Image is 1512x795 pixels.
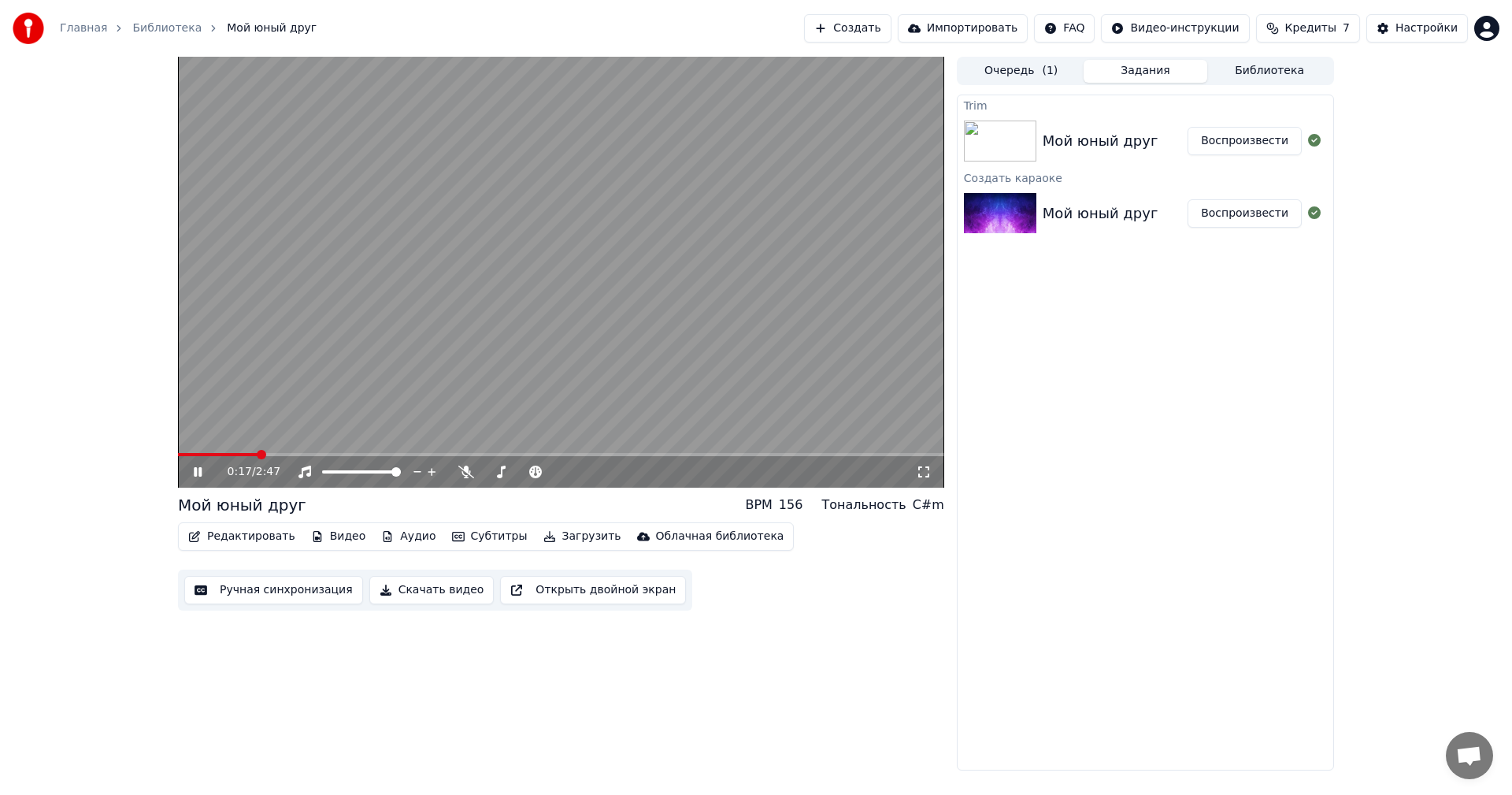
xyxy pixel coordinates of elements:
button: Открыть двойной экран [500,576,686,604]
div: Мой юный друг [178,494,306,516]
button: FAQ [1034,14,1095,43]
div: Облачная библиотека [656,529,784,544]
button: Скачать видео [369,576,495,604]
button: Ручная синхронизация [184,576,363,604]
span: 7 [1343,20,1350,36]
button: Видео [305,526,372,548]
button: Загрузить [537,526,628,548]
button: Аудио [375,526,442,548]
div: Настройки [1395,20,1458,36]
a: Главная [60,20,107,36]
img: youka [13,13,44,44]
button: Импортировать [898,14,1028,43]
div: / [228,464,265,480]
span: 2:47 [256,464,280,480]
div: BPM [745,496,772,515]
div: Мой юный друг [1043,130,1158,152]
button: Кредиты7 [1256,14,1360,43]
button: Библиотека [1207,60,1332,83]
button: Субтитры [446,526,534,548]
div: 156 [779,496,803,515]
span: 0:17 [228,464,252,480]
button: Воспроизвести [1188,199,1302,228]
a: Открытый чат [1446,732,1493,779]
button: Задания [1084,60,1208,83]
span: Кредиты [1285,20,1336,36]
div: C#m [913,496,944,515]
div: Trim [958,95,1333,114]
button: Редактировать [182,526,302,548]
button: Настройки [1366,14,1468,43]
button: Создать [804,14,891,43]
div: Создать караоке [958,168,1333,187]
a: Библиотека [132,20,202,36]
span: Мой юный друг [227,20,317,36]
nav: breadcrumb [60,20,317,36]
span: ( 1 ) [1042,63,1058,79]
button: Воспроизвести [1188,127,1302,155]
div: Мой юный друг [1043,202,1158,225]
div: Тональность [821,496,906,515]
button: Очередь [959,60,1084,83]
button: Видео-инструкции [1101,14,1249,43]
